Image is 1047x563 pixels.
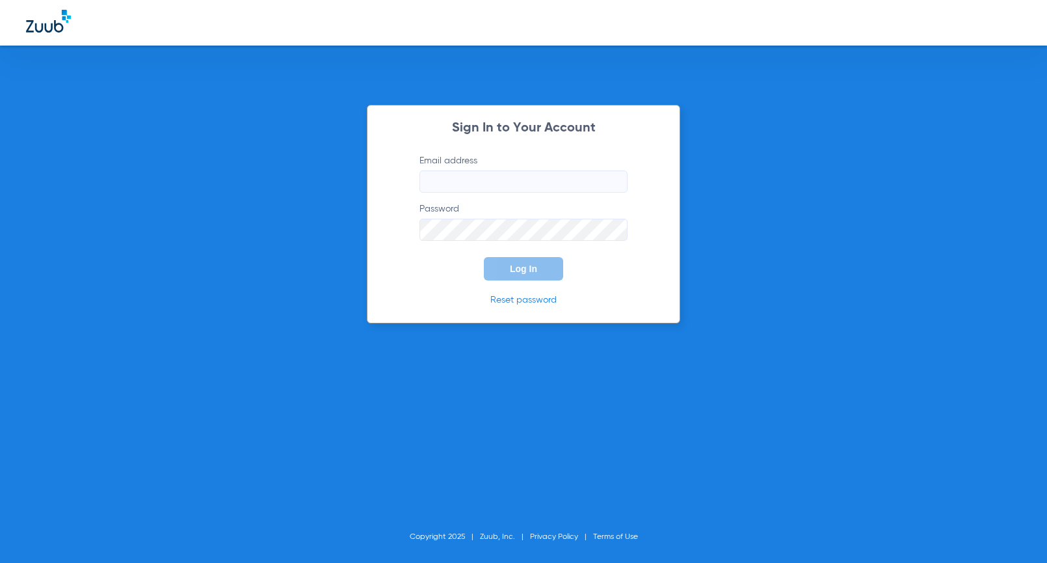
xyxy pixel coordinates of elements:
[480,530,530,543] li: Zuub, Inc.
[530,533,578,541] a: Privacy Policy
[419,154,628,193] label: Email address
[490,295,557,305] a: Reset password
[400,122,647,135] h2: Sign In to Your Account
[410,530,480,543] li: Copyright 2025
[484,257,563,281] button: Log In
[593,533,638,541] a: Terms of Use
[419,202,628,241] label: Password
[510,264,537,274] span: Log In
[419,219,628,241] input: Password
[26,10,71,33] img: Zuub Logo
[419,171,628,193] input: Email address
